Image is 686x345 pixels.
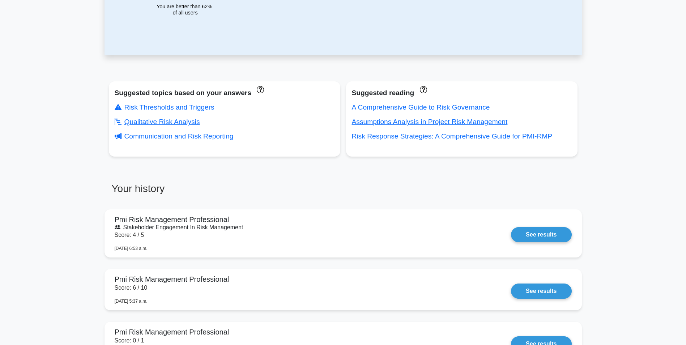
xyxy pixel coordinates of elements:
a: These topics have been answered less than 50% correct. Topics disapear when you answer questions ... [255,85,264,93]
div: Suggested topics based on your answers [115,87,335,99]
tspan: You are better than 62% [157,4,212,9]
a: Risk Thresholds and Triggers [115,103,214,111]
a: These concepts have been answered less than 50% correct. The guides disapear when you answer ques... [418,85,427,93]
a: Qualitative Risk Analysis [115,118,200,125]
a: Communication and Risk Reporting [115,132,234,140]
a: Risk Response Strategies: A Comprehensive Guide for PMI-RMP [352,132,553,140]
a: See results [511,284,571,299]
tspan: of all users [172,10,197,16]
h3: Your history [109,183,339,201]
div: Suggested reading [352,87,572,99]
a: See results [511,227,571,242]
a: Assumptions Analysis in Project Risk Management [352,118,508,125]
a: A Comprehensive Guide to Risk Governance [352,103,490,111]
